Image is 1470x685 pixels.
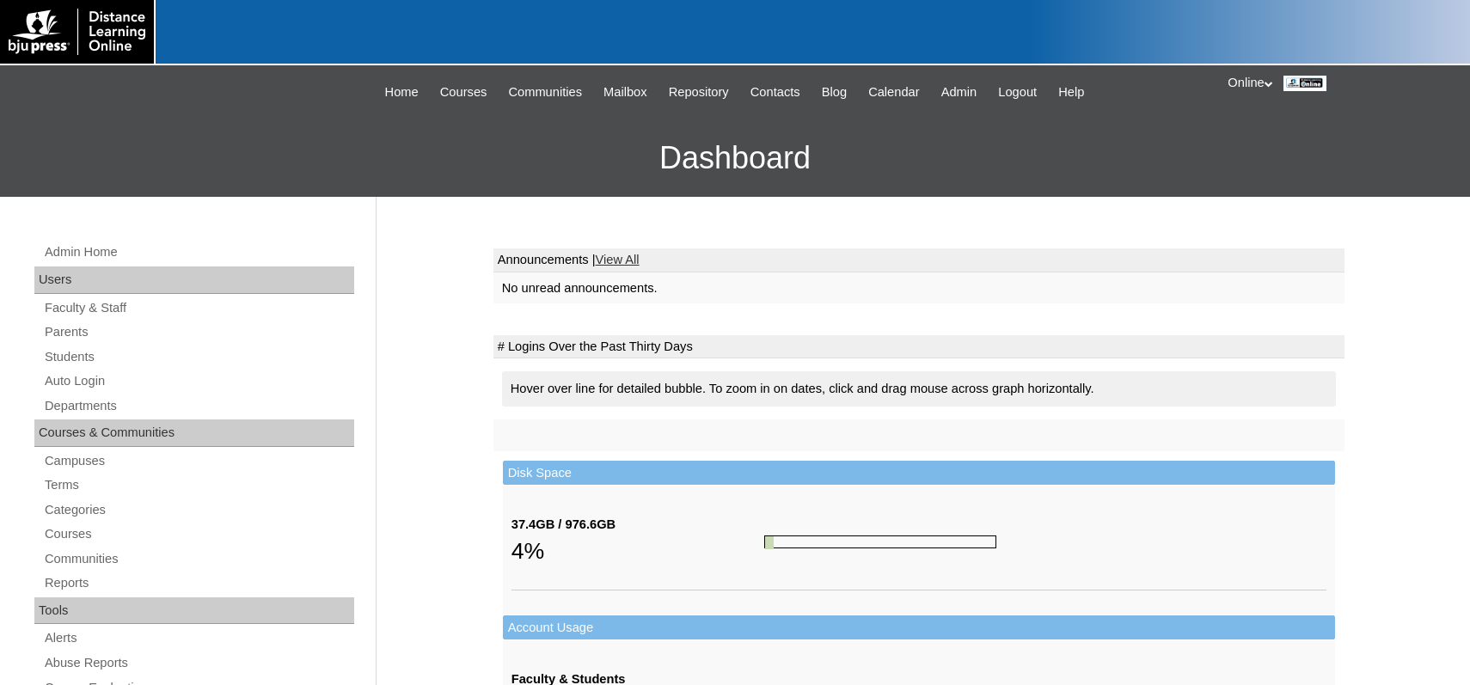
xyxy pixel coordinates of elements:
a: Mailbox [595,83,656,102]
a: Courses [43,523,354,545]
span: Logout [998,83,1037,102]
a: Communities [499,83,591,102]
a: Admin Home [43,242,354,263]
div: 4% [511,534,764,568]
a: Reports [43,572,354,594]
a: Communities [43,548,354,570]
span: Blog [822,83,847,102]
span: Courses [440,83,487,102]
a: Students [43,346,354,368]
a: Departments [43,395,354,417]
a: Admin [933,83,986,102]
a: Home [377,83,427,102]
a: Blog [813,83,855,102]
td: # Logins Over the Past Thirty Days [493,335,1344,359]
span: Admin [941,83,977,102]
td: Account Usage [503,615,1335,640]
a: Alerts [43,627,354,649]
td: No unread announcements. [493,272,1344,304]
div: Online [1228,74,1453,92]
div: Users [34,266,354,294]
span: Mailbox [603,83,647,102]
div: 37.4GB / 976.6GB [511,516,764,534]
img: logo-white.png [9,9,145,55]
span: Calendar [868,83,919,102]
a: Campuses [43,450,354,472]
a: Categories [43,499,354,521]
div: Hover over line for detailed bubble. To zoom in on dates, click and drag mouse across graph horiz... [502,371,1336,407]
a: Logout [989,83,1045,102]
h3: Dashboard [9,119,1461,197]
td: Disk Space [503,461,1335,486]
td: Announcements | [493,248,1344,272]
span: Home [385,83,419,102]
img: Online / Instructor [1283,76,1326,91]
span: Contacts [750,83,800,102]
a: Auto Login [43,370,354,392]
span: Help [1058,83,1084,102]
span: Repository [669,83,729,102]
a: Parents [43,321,354,343]
a: Repository [660,83,738,102]
a: Contacts [742,83,809,102]
a: Courses [432,83,496,102]
a: Terms [43,474,354,496]
div: Tools [34,597,354,625]
a: Faculty & Staff [43,297,354,319]
a: Abuse Reports [43,652,354,674]
span: Communities [508,83,582,102]
div: Courses & Communities [34,419,354,447]
a: Calendar [860,83,928,102]
a: View All [596,253,640,266]
a: Help [1050,83,1093,102]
